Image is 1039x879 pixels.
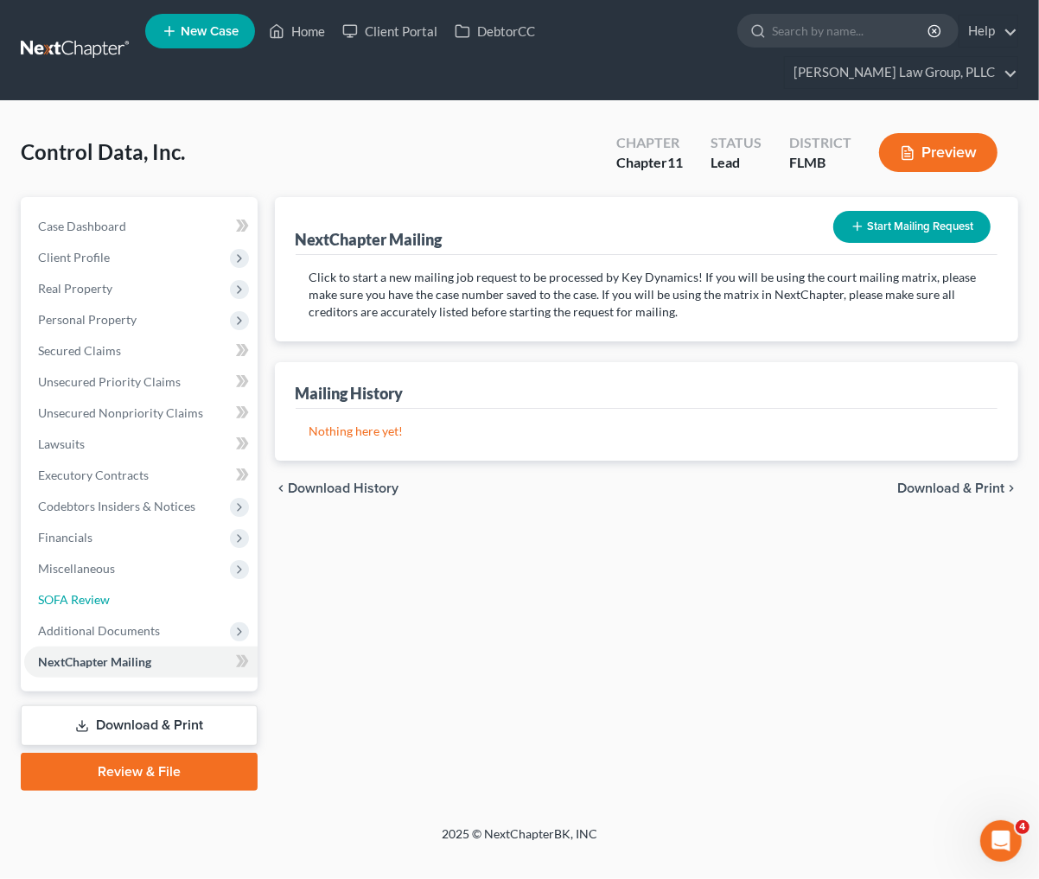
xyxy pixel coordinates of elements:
span: Unsecured Priority Claims [38,374,181,389]
span: Unsecured Nonpriority Claims [38,405,203,420]
a: Home [260,16,334,47]
button: Download & Print chevron_right [897,481,1018,495]
a: SOFA Review [24,584,258,615]
span: NextChapter Mailing [38,654,151,669]
div: Chapter [616,153,683,173]
button: Start Mailing Request [833,211,991,243]
span: Download & Print [897,481,1004,495]
div: Chapter [616,133,683,153]
span: New Case [181,25,239,38]
span: 4 [1016,820,1029,834]
iframe: Intercom live chat [980,820,1022,862]
input: Search by name... [772,15,930,47]
i: chevron_right [1004,481,1018,495]
a: Review & File [21,753,258,791]
span: Case Dashboard [38,219,126,233]
a: NextChapter Mailing [24,647,258,678]
i: chevron_left [275,481,289,495]
a: Help [959,16,1017,47]
a: Download & Print [21,705,258,746]
a: [PERSON_NAME] Law Group, PLLC [785,57,1017,88]
span: 11 [667,154,683,170]
button: chevron_left Download History [275,481,399,495]
span: Personal Property [38,312,137,327]
a: Case Dashboard [24,211,258,242]
span: Lawsuits [38,436,85,451]
span: Control Data, Inc. [21,139,185,164]
span: SOFA Review [38,592,110,607]
span: Executory Contracts [38,468,149,482]
span: Miscellaneous [38,561,115,576]
div: Lead [711,153,762,173]
p: Click to start a new mailing job request to be processed by Key Dynamics! If you will be using th... [309,269,985,321]
a: Unsecured Priority Claims [24,366,258,398]
div: NextChapter Mailing [296,229,443,250]
a: Executory Contracts [24,460,258,491]
span: Codebtors Insiders & Notices [38,499,195,513]
a: Secured Claims [24,335,258,366]
div: 2025 © NextChapterBK, INC [27,825,1012,857]
div: District [789,133,851,153]
span: Additional Documents [38,623,160,638]
a: DebtorCC [446,16,544,47]
a: Lawsuits [24,429,258,460]
span: Download History [289,481,399,495]
span: Secured Claims [38,343,121,358]
p: Nothing here yet! [309,423,985,440]
a: Client Portal [334,16,446,47]
div: Status [711,133,762,153]
div: Mailing History [296,383,404,404]
span: Client Profile [38,250,110,264]
span: Real Property [38,281,112,296]
span: Financials [38,530,92,545]
a: Unsecured Nonpriority Claims [24,398,258,429]
div: FLMB [789,153,851,173]
button: Preview [879,133,998,172]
